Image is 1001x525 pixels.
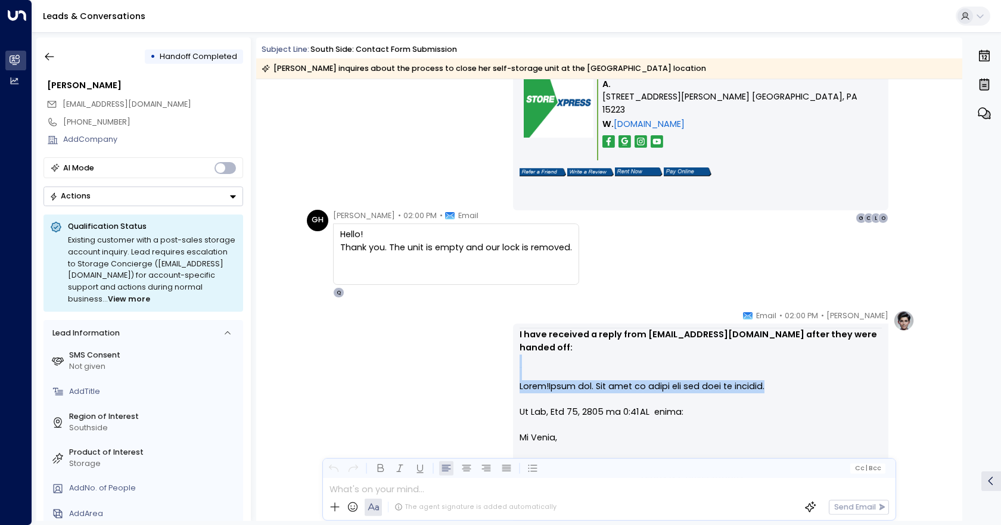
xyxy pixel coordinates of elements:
span: gracehunter012@gmail.com [63,99,191,110]
span: A. [602,78,611,91]
div: Lead Information [48,328,119,339]
span: • [440,210,443,222]
strong: I have received a reply from [EMAIL_ADDRESS][DOMAIN_NAME] after they were handed off: [520,328,879,353]
button: Cc|Bcc [850,463,885,473]
img: storexpres_fb.png [602,135,615,148]
div: AddNo. of People [69,483,239,494]
div: AI Mode [63,162,94,174]
img: profile-logo.png [893,310,915,331]
div: [PERSON_NAME] inquires about the process to close her self-storage unit at the [GEOGRAPHIC_DATA] ... [262,63,706,74]
div: • [150,47,156,66]
span: Email [458,210,478,222]
p: Qualification Status [68,221,237,232]
img: storexpress_refer.png [520,168,566,176]
img: storexpress_insta.png [635,135,647,148]
div: [PHONE_NUMBER] [63,117,243,128]
div: GH [307,210,328,231]
label: SMS Consent [69,350,239,361]
div: [PERSON_NAME] [47,79,243,92]
a: Leads & Conversations [43,10,145,22]
span: • [779,310,782,322]
div: The agent signature is added automatically [394,502,557,512]
img: storexpress_logo.png [524,68,593,138]
button: Redo [346,461,361,476]
span: W. [602,118,614,131]
span: 02:00 PM [403,210,437,222]
img: storexpress_rent.png [615,167,663,176]
label: Region of Interest [69,411,239,423]
span: [EMAIL_ADDRESS][DOMAIN_NAME] [63,99,191,109]
span: Email [756,310,776,322]
div: Button group with a nested menu [43,187,243,206]
div: AddTitle [69,386,239,397]
span: View more [108,293,150,305]
button: Undo [326,461,341,476]
div: AddArea [69,508,239,520]
div: Q [333,287,344,298]
a: [DOMAIN_NAME] [614,118,685,131]
div: Storage [69,458,239,470]
div: Not given [69,361,239,372]
span: | [866,465,868,472]
div: AddCompany [63,134,243,145]
span: [STREET_ADDRESS][PERSON_NAME] [GEOGRAPHIC_DATA], PA 15223 [602,91,878,116]
span: Cc Bcc [854,465,881,472]
div: Southside [69,423,239,434]
img: storexpress_google.png [618,135,631,148]
span: [PERSON_NAME] [333,210,395,222]
div: Thank you. The unit is empty and our lock is removed. [340,241,572,254]
img: storexpress_write.png [567,168,614,176]
span: • [398,210,401,222]
div: Hello! [340,228,572,267]
div: South Side: Contact Form Submission [310,44,457,55]
span: Handoff Completed [160,51,237,61]
div: Actions [49,191,91,201]
span: • [821,310,824,322]
img: storexpress_yt.png [651,135,663,148]
img: storexpress_pay.png [664,167,711,176]
span: [PERSON_NAME] [826,310,888,322]
span: 02:00 PM [785,310,818,322]
div: Existing customer with a post-sales storage account inquiry. Lead requires escalation to Storage ... [68,234,237,305]
label: Product of Interest [69,447,239,458]
span: Subject Line: [262,44,309,54]
button: Actions [43,187,243,206]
